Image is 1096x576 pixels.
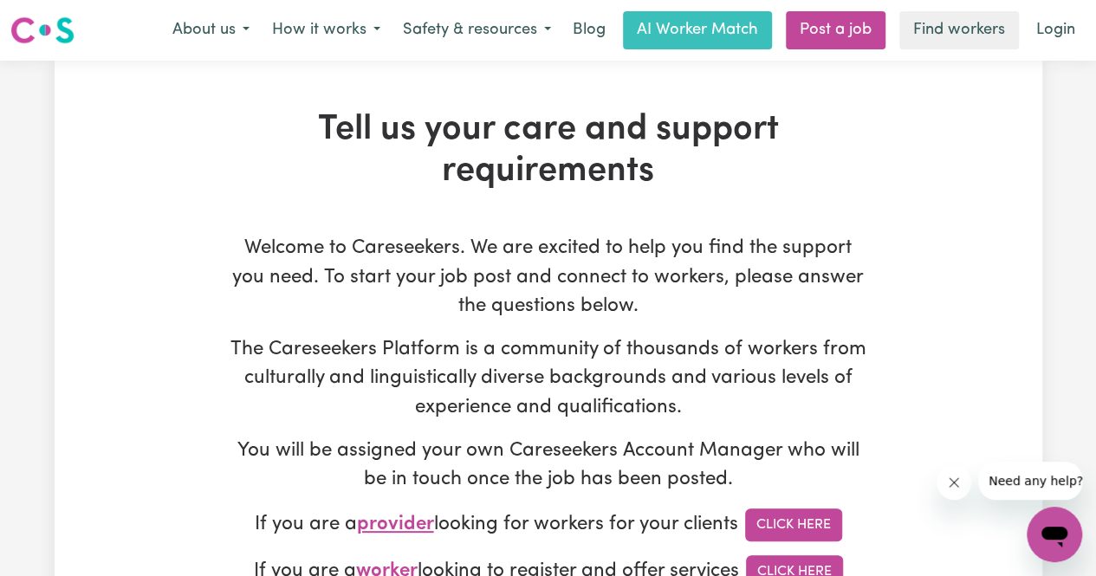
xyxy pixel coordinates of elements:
[978,462,1082,500] iframe: Message from company
[1027,507,1082,562] iframe: Button to launch messaging window
[357,515,434,534] span: provider
[230,109,867,192] h1: Tell us your care and support requirements
[937,465,971,500] iframe: Close message
[230,508,867,541] p: If you are a looking for workers for your clients
[10,12,105,26] span: Need any help?
[10,10,75,50] a: Careseekers logo
[786,11,885,49] a: Post a job
[230,335,867,423] p: The Careseekers Platform is a community of thousands of workers from culturally and linguisticall...
[10,15,75,46] img: Careseekers logo
[230,437,867,495] p: You will be assigned your own Careseekers Account Manager who will be in touch once the job has b...
[745,508,842,541] a: Click Here
[899,11,1019,49] a: Find workers
[261,12,392,49] button: How it works
[1026,11,1086,49] a: Login
[623,11,772,49] a: AI Worker Match
[562,11,616,49] a: Blog
[392,12,562,49] button: Safety & resources
[230,234,867,321] p: Welcome to Careseekers. We are excited to help you find the support you need. To start your job p...
[161,12,261,49] button: About us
